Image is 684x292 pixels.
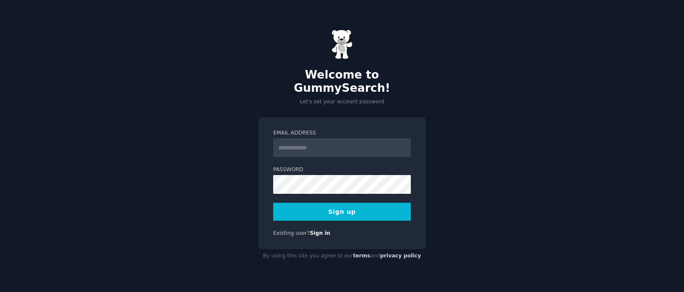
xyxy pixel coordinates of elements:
[353,253,370,259] a: terms
[258,249,426,263] div: By using this site you agree to our and
[273,166,411,174] label: Password
[258,68,426,95] h2: Welcome to GummySearch!
[273,203,411,221] button: Sign up
[273,230,310,236] span: Existing user?
[273,129,411,137] label: Email Address
[258,98,426,106] p: Let's set your account password
[331,29,353,59] img: Gummy Bear
[310,230,330,236] a: Sign in
[380,253,421,259] a: privacy policy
